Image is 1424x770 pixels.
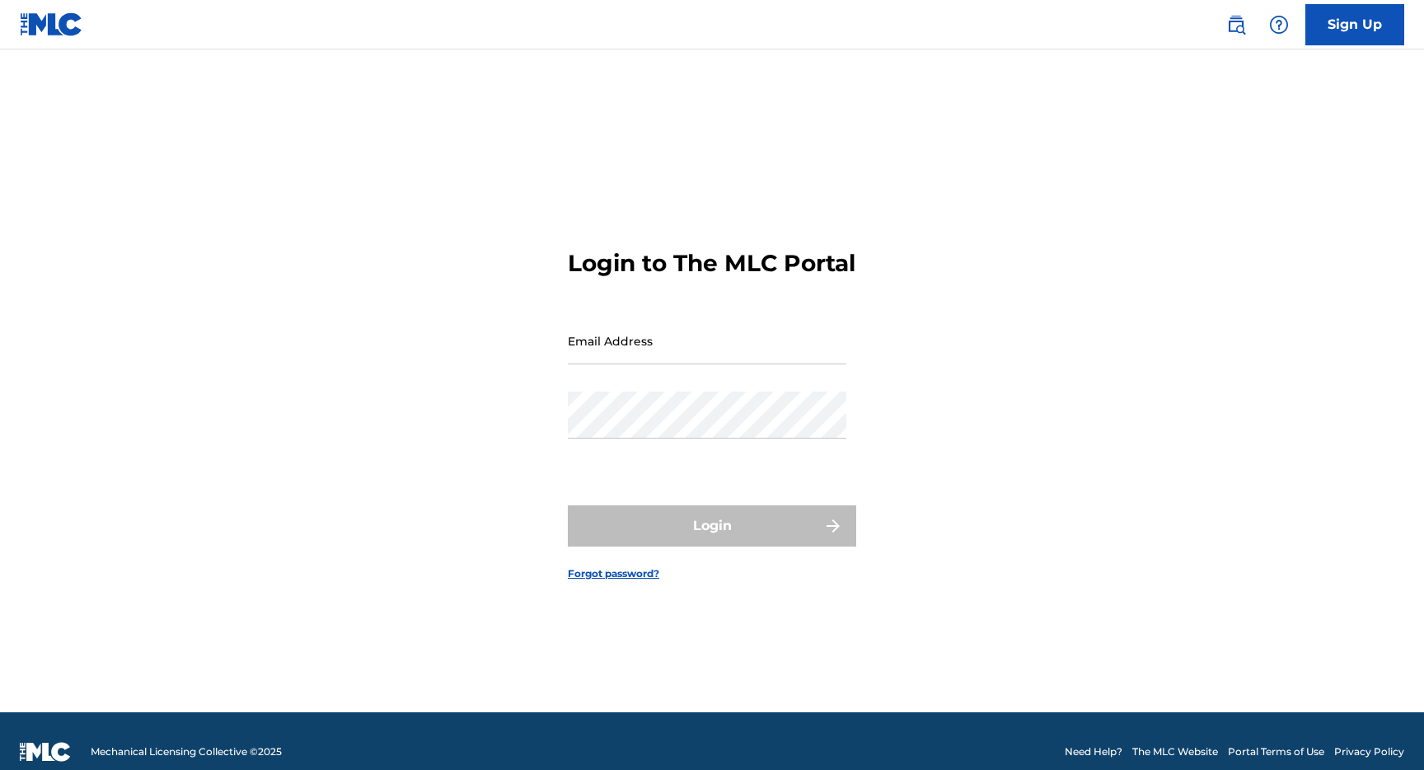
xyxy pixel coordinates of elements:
span: Mechanical Licensing Collective © 2025 [91,744,282,759]
a: Forgot password? [568,566,659,581]
img: logo [20,742,71,762]
a: Need Help? [1065,744,1122,759]
a: Public Search [1220,8,1253,41]
a: Privacy Policy [1334,744,1404,759]
a: The MLC Website [1132,744,1218,759]
img: MLC Logo [20,12,83,36]
a: Sign Up [1305,4,1404,45]
div: Help [1262,8,1295,41]
h3: Login to The MLC Portal [568,249,855,278]
a: Portal Terms of Use [1228,744,1324,759]
img: search [1226,15,1246,35]
img: help [1269,15,1289,35]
